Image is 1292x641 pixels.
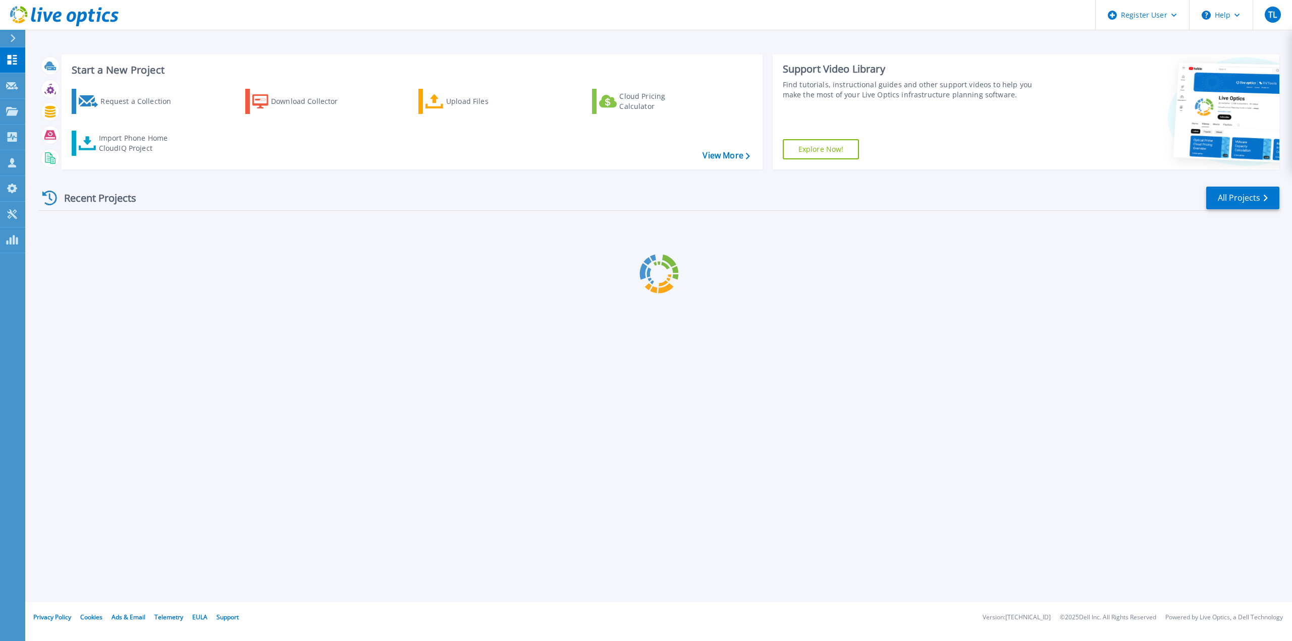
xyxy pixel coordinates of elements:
[418,89,531,114] a: Upload Files
[112,613,145,621] a: Ads & Email
[592,89,705,114] a: Cloud Pricing Calculator
[245,89,358,114] a: Download Collector
[39,186,150,210] div: Recent Projects
[783,63,1045,76] div: Support Video Library
[154,613,183,621] a: Telemetry
[192,613,207,621] a: EULA
[983,614,1051,621] li: Version: [TECHNICAL_ID]
[72,89,184,114] a: Request a Collection
[72,65,749,76] h3: Start a New Project
[99,133,178,153] div: Import Phone Home CloudIQ Project
[100,91,181,111] div: Request a Collection
[271,91,352,111] div: Download Collector
[783,80,1045,100] div: Find tutorials, instructional guides and other support videos to help you make the most of your L...
[703,151,749,160] a: View More
[80,613,102,621] a: Cookies
[217,613,239,621] a: Support
[446,91,527,111] div: Upload Files
[1268,11,1277,19] span: TL
[1206,187,1279,209] a: All Projects
[619,91,700,111] div: Cloud Pricing Calculator
[1060,614,1156,621] li: © 2025 Dell Inc. All Rights Reserved
[783,139,859,159] a: Explore Now!
[1165,614,1283,621] li: Powered by Live Optics, a Dell Technology
[33,613,71,621] a: Privacy Policy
